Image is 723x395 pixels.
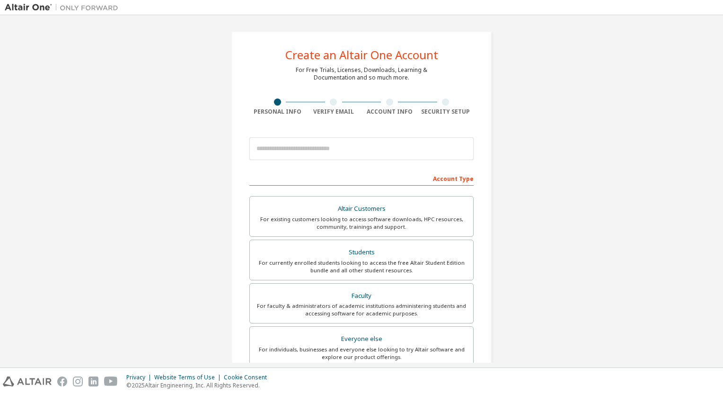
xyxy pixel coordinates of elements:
div: For Free Trials, Licenses, Downloads, Learning & Documentation and so much more. [296,66,427,81]
img: linkedin.svg [88,377,98,386]
div: For faculty & administrators of academic institutions administering students and accessing softwa... [256,302,467,317]
div: Altair Customers [256,202,467,215]
div: Privacy [126,374,154,381]
div: Students [256,246,467,259]
p: © 2025 Altair Engineering, Inc. All Rights Reserved. [126,381,273,389]
div: Create an Altair One Account [285,49,438,61]
img: facebook.svg [57,377,67,386]
div: Verify Email [306,108,362,116]
div: Everyone else [256,332,467,346]
div: Security Setup [418,108,474,116]
img: Altair One [5,3,123,12]
img: altair_logo.svg [3,377,52,386]
img: youtube.svg [104,377,118,386]
div: For existing customers looking to access software downloads, HPC resources, community, trainings ... [256,215,467,231]
div: Faculty [256,289,467,303]
div: For individuals, businesses and everyone else looking to try Altair software and explore our prod... [256,346,467,361]
div: Account Info [361,108,418,116]
div: Cookie Consent [224,374,273,381]
div: For currently enrolled students looking to access the free Altair Student Edition bundle and all ... [256,259,467,274]
img: instagram.svg [73,377,83,386]
div: Personal Info [249,108,306,116]
div: Website Terms of Use [154,374,224,381]
div: Account Type [249,171,474,186]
